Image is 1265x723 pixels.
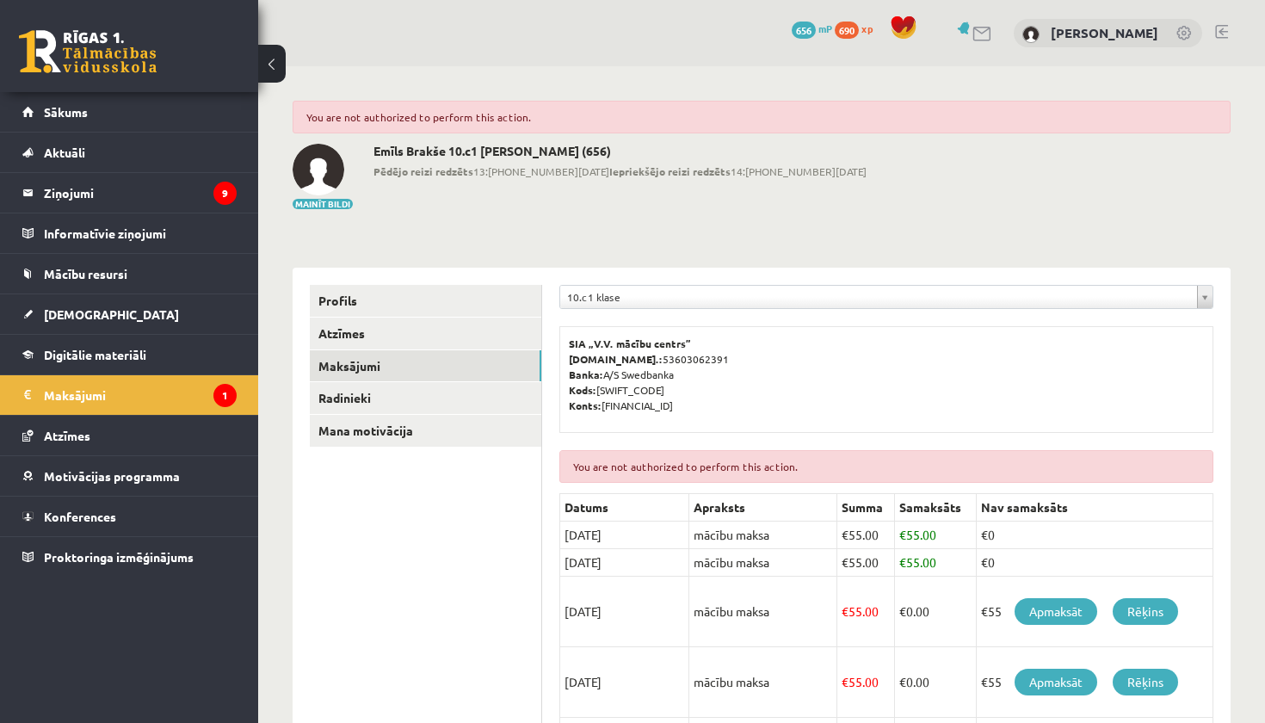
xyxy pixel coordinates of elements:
[895,647,977,718] td: 0.00
[22,254,237,294] a: Mācību resursi
[44,145,85,160] span: Aktuāli
[310,350,541,382] a: Maksājumi
[22,294,237,334] a: [DEMOGRAPHIC_DATA]
[560,577,689,647] td: [DATE]
[310,382,541,414] a: Radinieki
[373,164,473,178] b: Pēdējo reizi redzēts
[44,347,146,362] span: Digitālie materiāli
[22,416,237,455] a: Atzīmes
[818,22,832,35] span: mP
[22,335,237,374] a: Digitālie materiāli
[895,549,977,577] td: 55.00
[22,537,237,577] a: Proktoringa izmēģinājums
[22,213,237,253] a: Informatīvie ziņojumi
[44,266,127,281] span: Mācību resursi
[567,286,1190,308] span: 10.c1 klase
[1113,598,1178,625] a: Rēķins
[44,428,90,443] span: Atzīmes
[689,522,837,549] td: mācību maksa
[861,22,873,35] span: xp
[293,101,1231,133] div: You are not authorized to perform this action.
[836,522,895,549] td: 55.00
[895,494,977,522] th: Samaksāts
[44,375,237,415] legend: Maksājumi
[293,199,353,209] button: Mainīt bildi
[22,456,237,496] a: Motivācijas programma
[895,577,977,647] td: 0.00
[1051,24,1158,41] a: [PERSON_NAME]
[899,674,906,689] span: €
[22,173,237,213] a: Ziņojumi9
[689,647,837,718] td: mācību maksa
[569,383,596,397] b: Kods:
[569,368,603,381] b: Banka:
[44,213,237,253] legend: Informatīvie ziņojumi
[689,577,837,647] td: mācību maksa
[560,522,689,549] td: [DATE]
[293,144,344,195] img: Emīls Brakše
[899,554,906,570] span: €
[835,22,881,35] a: 690 xp
[1113,669,1178,695] a: Rēķins
[977,549,1213,577] td: €0
[689,549,837,577] td: mācību maksa
[1015,598,1097,625] a: Apmaksāt
[842,674,848,689] span: €
[836,549,895,577] td: 55.00
[44,104,88,120] span: Sākums
[213,384,237,407] i: 1
[689,494,837,522] th: Apraksts
[609,164,731,178] b: Iepriekšējo reizi redzēts
[569,337,692,350] b: SIA „V.V. mācību centrs”
[895,522,977,549] td: 55.00
[22,375,237,415] a: Maksājumi1
[1015,669,1097,695] a: Apmaksāt
[44,306,179,322] span: [DEMOGRAPHIC_DATA]
[792,22,832,35] a: 656 mP
[560,549,689,577] td: [DATE]
[310,415,541,447] a: Mana motivācija
[836,494,895,522] th: Summa
[569,336,1204,413] p: 53603062391 A/S Swedbanka [SWIFT_CODE] [FINANCIAL_ID]
[1022,26,1040,43] img: Emīls Brakše
[22,133,237,172] a: Aktuāli
[560,647,689,718] td: [DATE]
[310,285,541,317] a: Profils
[836,577,895,647] td: 55.00
[22,92,237,132] a: Sākums
[842,603,848,619] span: €
[19,30,157,73] a: Rīgas 1. Tālmācības vidusskola
[310,318,541,349] a: Atzīmes
[44,173,237,213] legend: Ziņojumi
[569,352,663,366] b: [DOMAIN_NAME].:
[977,522,1213,549] td: €0
[842,527,848,542] span: €
[560,286,1213,308] a: 10.c1 klase
[792,22,816,39] span: 656
[842,554,848,570] span: €
[836,647,895,718] td: 55.00
[899,527,906,542] span: €
[977,577,1213,647] td: €55
[835,22,859,39] span: 690
[373,144,867,158] h2: Emīls Brakše 10.c1 [PERSON_NAME] (656)
[899,603,906,619] span: €
[373,164,867,179] span: 13:[PHONE_NUMBER][DATE] 14:[PHONE_NUMBER][DATE]
[22,497,237,536] a: Konferences
[977,647,1213,718] td: €55
[44,549,194,565] span: Proktoringa izmēģinājums
[977,494,1213,522] th: Nav samaksāts
[559,450,1213,483] div: You are not authorized to perform this action.
[569,399,602,412] b: Konts:
[44,509,116,524] span: Konferences
[560,494,689,522] th: Datums
[44,468,180,484] span: Motivācijas programma
[213,182,237,205] i: 9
